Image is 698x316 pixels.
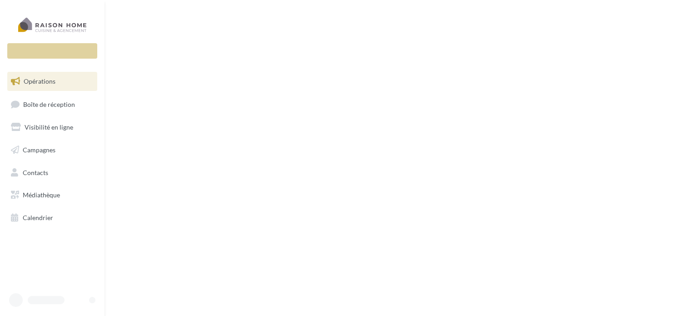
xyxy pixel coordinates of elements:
[24,77,55,85] span: Opérations
[23,168,48,176] span: Contacts
[7,43,97,59] div: Nouvelle campagne
[5,186,99,205] a: Médiathèque
[5,163,99,182] a: Contacts
[5,118,99,137] a: Visibilité en ligne
[5,72,99,91] a: Opérations
[25,123,73,131] span: Visibilité en ligne
[5,140,99,160] a: Campagnes
[23,214,53,221] span: Calendrier
[5,95,99,114] a: Boîte de réception
[23,146,55,154] span: Campagnes
[23,191,60,199] span: Médiathèque
[5,208,99,227] a: Calendrier
[23,100,75,108] span: Boîte de réception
